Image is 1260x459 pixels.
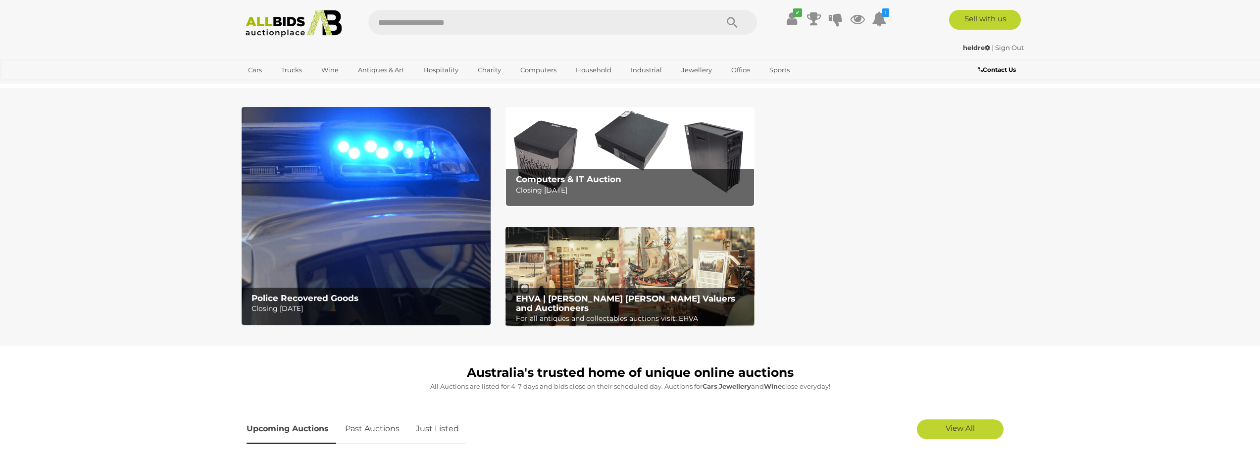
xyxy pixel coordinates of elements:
[247,381,1014,392] p: All Auctions are listed for 4-7 days and bids close on their scheduled day. Auctions for , and cl...
[882,8,889,17] i: 1
[275,62,308,78] a: Trucks
[252,303,485,315] p: Closing [DATE]
[516,174,621,184] b: Computers & IT Auction
[703,382,717,390] strong: Cars
[725,62,756,78] a: Office
[917,419,1004,439] a: View All
[505,227,755,327] img: EHVA | Evans Hastings Valuers and Auctioneers
[471,62,507,78] a: Charity
[505,107,755,206] img: Computers & IT Auction
[872,10,887,28] a: 1
[963,44,990,51] strong: heldre
[505,107,755,206] a: Computers & IT Auction Computers & IT Auction Closing [DATE]
[995,44,1024,51] a: Sign Out
[624,62,668,78] a: Industrial
[247,366,1014,380] h1: Australia's trusted home of unique online auctions
[793,8,802,17] i: ✔
[569,62,618,78] a: Household
[247,414,336,444] a: Upcoming Auctions
[946,423,975,433] span: View All
[252,293,358,303] b: Police Recovered Goods
[764,382,782,390] strong: Wine
[719,382,751,390] strong: Jewellery
[352,62,410,78] a: Antiques & Art
[242,107,491,325] a: Police Recovered Goods Police Recovered Goods Closing [DATE]
[516,312,749,325] p: For all antiques and collectables auctions visit: EHVA
[675,62,718,78] a: Jewellery
[707,10,757,35] button: Search
[408,414,466,444] a: Just Listed
[785,10,800,28] a: ✔
[240,10,348,37] img: Allbids.com.au
[417,62,465,78] a: Hospitality
[505,227,755,327] a: EHVA | Evans Hastings Valuers and Auctioneers EHVA | [PERSON_NAME] [PERSON_NAME] Valuers and Auct...
[242,62,268,78] a: Cars
[949,10,1021,30] a: Sell with us
[242,78,325,95] a: [GEOGRAPHIC_DATA]
[992,44,994,51] span: |
[516,184,749,197] p: Closing [DATE]
[514,62,563,78] a: Computers
[516,294,735,313] b: EHVA | [PERSON_NAME] [PERSON_NAME] Valuers and Auctioneers
[763,62,796,78] a: Sports
[315,62,345,78] a: Wine
[978,66,1016,73] b: Contact Us
[978,64,1018,75] a: Contact Us
[242,107,491,325] img: Police Recovered Goods
[963,44,992,51] a: heldre
[338,414,407,444] a: Past Auctions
